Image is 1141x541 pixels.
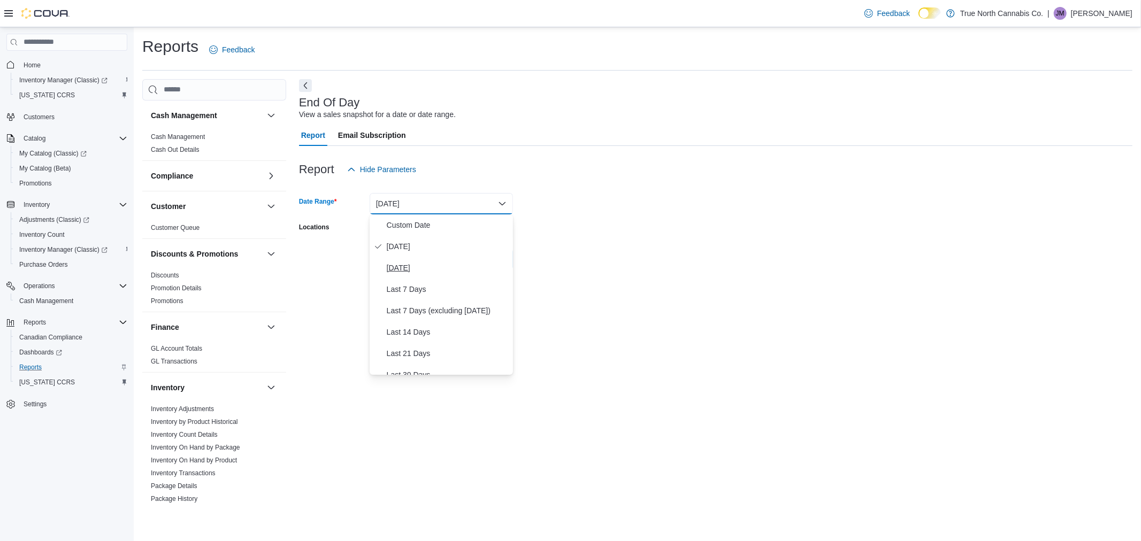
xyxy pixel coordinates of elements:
[2,197,132,212] button: Inventory
[151,382,263,393] button: Inventory
[19,198,127,211] span: Inventory
[151,284,202,292] a: Promotion Details
[24,318,46,327] span: Reports
[151,272,179,279] a: Discounts
[19,378,75,387] span: [US_STATE] CCRS
[19,348,62,357] span: Dashboards
[265,169,278,182] button: Compliance
[387,261,509,274] span: [DATE]
[15,74,112,87] a: Inventory Manager (Classic)
[151,201,186,212] h3: Customer
[19,76,108,84] span: Inventory Manager (Classic)
[387,347,509,360] span: Last 21 Days
[15,331,87,344] a: Canadian Compliance
[151,456,237,465] span: Inventory On Hand by Product
[19,280,127,292] span: Operations
[860,3,914,24] a: Feedback
[19,316,127,329] span: Reports
[1071,7,1132,20] p: [PERSON_NAME]
[151,345,202,352] a: GL Account Totals
[11,161,132,176] button: My Catalog (Beta)
[24,134,45,143] span: Catalog
[19,397,127,411] span: Settings
[19,363,42,372] span: Reports
[15,177,56,190] a: Promotions
[24,400,47,408] span: Settings
[19,245,108,254] span: Inventory Manager (Classic)
[24,282,55,290] span: Operations
[6,53,127,440] nav: Complex example
[151,482,197,490] a: Package Details
[960,7,1043,20] p: True North Cannabis Co.
[151,431,218,438] a: Inventory Count Details
[387,283,509,296] span: Last 7 Days
[265,248,278,260] button: Discounts & Promotions
[19,297,73,305] span: Cash Management
[151,469,216,477] span: Inventory Transactions
[151,357,197,366] span: GL Transactions
[1047,7,1050,20] p: |
[151,495,197,503] a: Package History
[19,91,75,99] span: [US_STATE] CCRS
[265,109,278,122] button: Cash Management
[19,230,65,239] span: Inventory Count
[11,330,132,345] button: Canadian Compliance
[19,132,127,145] span: Catalog
[19,215,89,224] span: Adjustments (Classic)
[151,297,183,305] a: Promotions
[19,179,52,188] span: Promotions
[24,200,50,209] span: Inventory
[19,260,68,269] span: Purchase Orders
[15,243,112,256] a: Inventory Manager (Classic)
[343,159,420,180] button: Hide Parameters
[151,249,238,259] h3: Discounts & Promotions
[1056,7,1065,20] span: JM
[151,171,263,181] button: Compliance
[151,133,205,141] span: Cash Management
[151,344,202,353] span: GL Account Totals
[15,346,66,359] a: Dashboards
[19,59,45,72] a: Home
[142,130,286,160] div: Cash Management
[15,162,127,175] span: My Catalog (Beta)
[151,146,200,153] a: Cash Out Details
[151,171,193,181] h3: Compliance
[301,125,325,146] span: Report
[15,213,127,226] span: Adjustments (Classic)
[19,316,50,329] button: Reports
[15,89,79,102] a: [US_STATE] CCRS
[11,146,132,161] a: My Catalog (Classic)
[15,361,127,374] span: Reports
[19,398,51,411] a: Settings
[11,88,132,103] button: [US_STATE] CCRS
[15,346,127,359] span: Dashboards
[19,333,82,342] span: Canadian Compliance
[265,321,278,334] button: Finance
[151,224,200,231] a: Customer Queue
[15,331,127,344] span: Canadian Compliance
[370,193,513,214] button: [DATE]
[387,326,509,338] span: Last 14 Days
[142,269,286,312] div: Discounts & Promotions
[387,240,509,253] span: [DATE]
[15,258,72,271] a: Purchase Orders
[19,280,59,292] button: Operations
[15,228,127,241] span: Inventory Count
[338,125,406,146] span: Email Subscription
[15,147,91,160] a: My Catalog (Classic)
[151,405,214,413] a: Inventory Adjustments
[15,258,127,271] span: Purchase Orders
[151,382,185,393] h3: Inventory
[11,176,132,191] button: Promotions
[151,322,179,333] h3: Finance
[918,7,941,19] input: Dark Mode
[151,271,179,280] span: Discounts
[151,418,238,426] a: Inventory by Product Historical
[15,162,75,175] a: My Catalog (Beta)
